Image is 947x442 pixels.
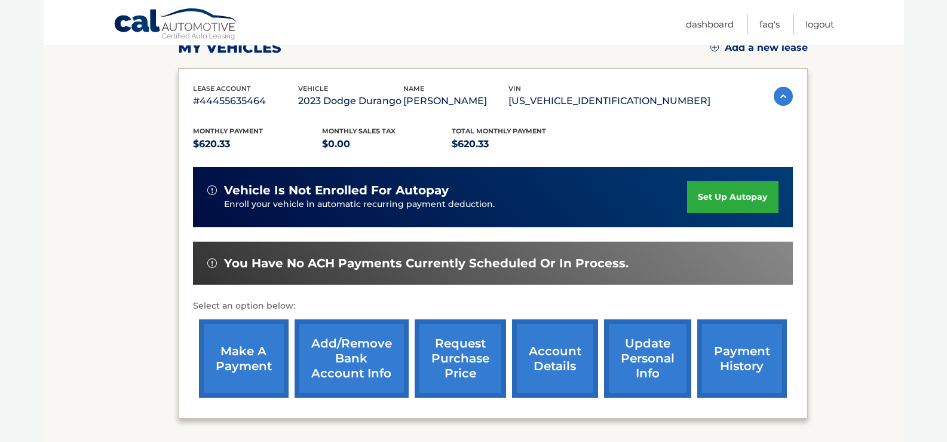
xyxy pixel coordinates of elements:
[224,183,449,198] span: vehicle is not enrolled for autopay
[710,42,808,54] a: Add a new lease
[687,181,778,213] a: set up autopay
[193,127,263,135] span: Monthly Payment
[508,84,521,93] span: vin
[710,43,719,51] img: add.svg
[686,14,734,34] a: Dashboard
[774,87,793,106] img: accordion-active.svg
[224,198,688,211] p: Enroll your vehicle in automatic recurring payment deduction.
[322,127,396,135] span: Monthly sales Tax
[508,93,710,109] p: [US_VEHICLE_IDENTIFICATION_NUMBER]
[403,93,508,109] p: [PERSON_NAME]
[298,84,328,93] span: vehicle
[452,136,581,153] p: $620.33
[403,84,424,93] span: name
[805,14,834,34] a: Logout
[224,256,629,271] span: You have no ACH payments currently scheduled or in process.
[193,93,298,109] p: #44455635464
[114,8,239,42] a: Cal Automotive
[207,258,217,268] img: alert-white.svg
[415,319,506,398] a: request purchase price
[452,127,546,135] span: Total Monthly Payment
[178,39,281,57] h2: my vehicles
[207,185,217,195] img: alert-white.svg
[199,319,289,398] a: make a payment
[193,299,793,313] p: Select an option below:
[298,93,403,109] p: 2023 Dodge Durango
[295,319,409,398] a: Add/Remove bank account info
[193,84,251,93] span: lease account
[759,14,780,34] a: FAQ's
[322,136,452,153] p: $0.00
[512,319,598,398] a: account details
[697,319,787,398] a: payment history
[604,319,691,398] a: update personal info
[193,136,323,153] p: $620.33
